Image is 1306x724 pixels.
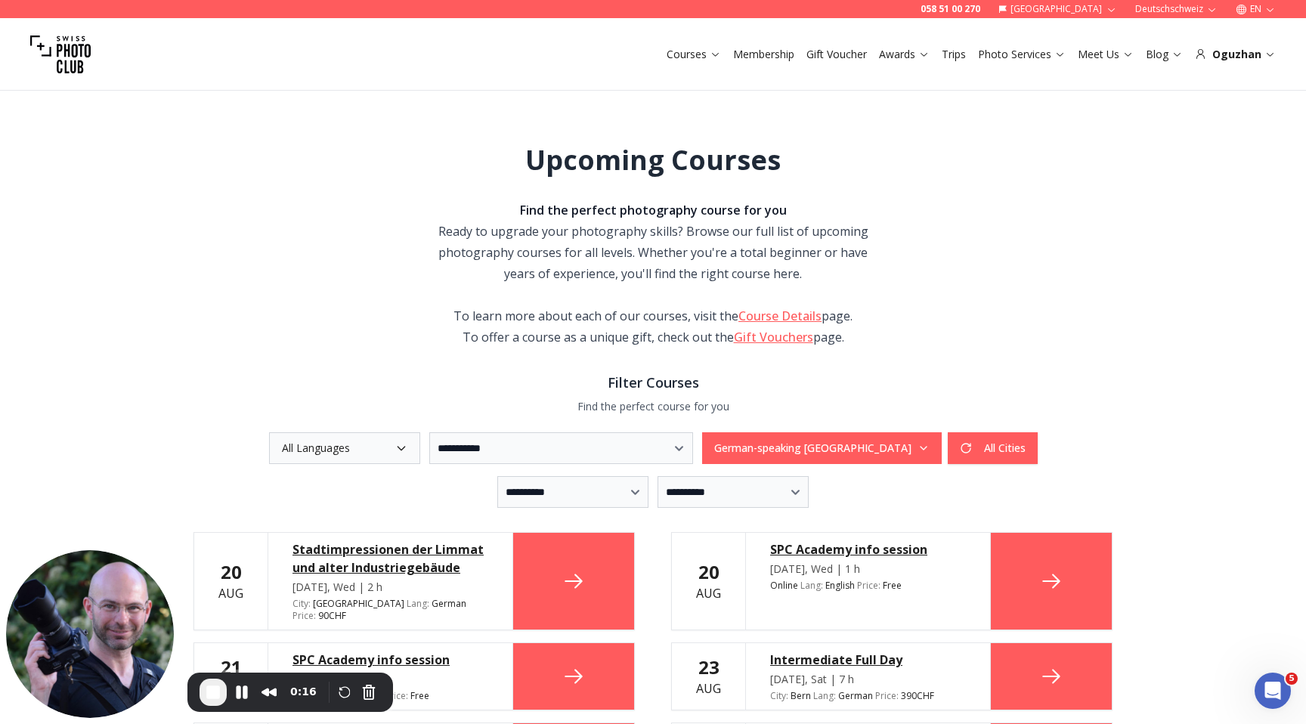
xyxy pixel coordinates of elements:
[770,690,966,702] div: Bern 390 CHF
[838,690,873,702] span: German
[734,329,813,345] a: Gift Vouchers
[221,654,242,679] b: 21
[432,598,466,610] span: German
[698,559,720,584] b: 20
[702,432,942,464] button: German-speaking [GEOGRAPHIC_DATA]
[292,609,316,622] span: Price :
[770,672,966,687] div: [DATE], Sat | 7 h
[1255,673,1291,709] iframe: Intercom live chat
[193,372,1113,393] h3: Filter Courses
[520,202,787,218] strong: Find the perfect photography course for you
[948,432,1038,464] button: All Cities
[825,580,855,592] span: English
[193,399,1113,414] p: Find the perfect course for you
[873,44,936,65] button: Awards
[770,651,966,669] a: Intermediate Full Day
[978,47,1066,62] a: Photo Services
[1072,44,1140,65] button: Meet Us
[218,655,243,698] div: Aug
[813,689,836,702] span: Lang :
[727,44,800,65] button: Membership
[1195,47,1276,62] div: Oguzhan
[879,47,930,62] a: Awards
[292,672,488,687] div: [DATE], Thu | 0.5 h
[733,47,794,62] a: Membership
[435,200,871,284] div: Ready to upgrade your photography skills? Browse our full list of upcoming photography courses fo...
[806,47,867,62] a: Gift Voucher
[292,580,488,595] div: [DATE], Wed | 2 h
[292,597,311,610] span: City :
[385,689,408,702] span: Price :
[800,579,823,592] span: Lang :
[770,562,966,577] div: [DATE], Wed | 1 h
[770,580,966,592] div: Online Free
[972,44,1072,65] button: Photo Services
[857,579,880,592] span: Price :
[218,560,243,602] div: Aug
[292,651,488,669] a: SPC Academy info session
[800,44,873,65] button: Gift Voucher
[269,432,420,464] button: All Languages
[696,655,721,698] div: Aug
[875,689,899,702] span: Price :
[667,47,721,62] a: Courses
[1140,44,1189,65] button: Blog
[435,305,871,348] div: To learn more about each of our courses, visit the page. To offer a course as a unique gift, chec...
[1146,47,1183,62] a: Blog
[770,689,788,702] span: City :
[407,597,429,610] span: Lang :
[1286,673,1298,685] span: 5
[525,145,781,175] h1: Upcoming Courses
[936,44,972,65] button: Trips
[921,3,980,15] a: 058 51 00 270
[292,598,488,622] div: [GEOGRAPHIC_DATA] 90 CHF
[1078,47,1134,62] a: Meet Us
[292,540,488,577] a: Stadtimpressionen der Limmat und alter Industriegebäude
[696,560,721,602] div: Aug
[221,559,242,584] b: 20
[770,540,966,558] a: SPC Academy info session
[698,654,720,679] b: 23
[942,47,966,62] a: Trips
[30,24,91,85] img: Swiss photo club
[738,308,822,324] a: Course Details
[661,44,727,65] button: Courses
